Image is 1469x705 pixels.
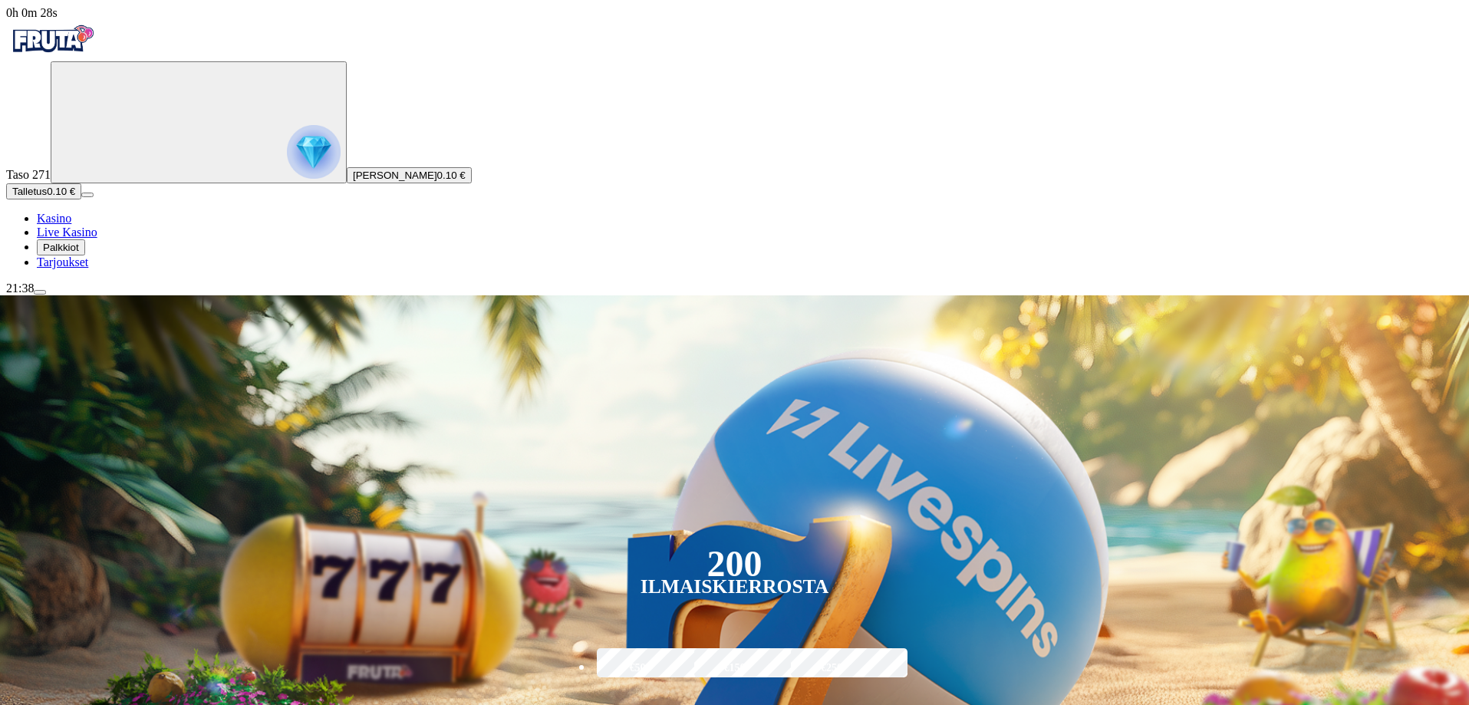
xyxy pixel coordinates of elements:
[287,125,341,179] img: reward progress
[6,168,51,181] span: Taso 271
[37,226,97,239] span: Live Kasino
[6,282,34,295] span: 21:38
[37,255,88,268] a: gift-inverted iconTarjoukset
[347,167,472,183] button: [PERSON_NAME]0.10 €
[6,20,98,58] img: Fruta
[593,646,682,690] label: €50
[37,212,71,225] a: diamond iconKasino
[37,255,88,268] span: Tarjoukset
[707,555,762,573] div: 200
[641,578,829,596] div: Ilmaiskierrosta
[37,226,97,239] a: poker-chip iconLive Kasino
[12,186,47,197] span: Talletus
[6,183,81,199] button: Talletusplus icon0.10 €
[51,61,347,183] button: reward progress
[37,239,85,255] button: reward iconPalkkiot
[787,646,876,690] label: €250
[81,193,94,197] button: menu
[37,212,71,225] span: Kasino
[34,290,46,295] button: menu
[47,186,75,197] span: 0.10 €
[690,646,779,690] label: €150
[6,48,98,61] a: Fruta
[6,20,1463,269] nav: Primary
[353,170,437,181] span: [PERSON_NAME]
[43,242,79,253] span: Palkkiot
[437,170,466,181] span: 0.10 €
[6,6,58,19] span: user session time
